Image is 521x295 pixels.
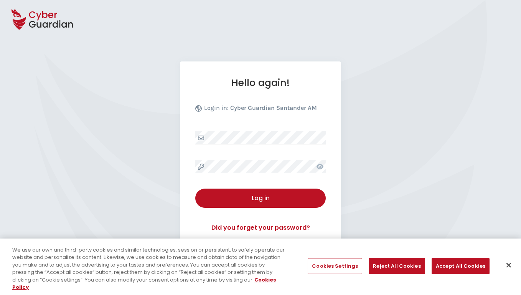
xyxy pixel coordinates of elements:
[230,104,317,111] b: Cyber Guardian Santander AM
[12,276,276,291] a: More information about your privacy, opens in a new tab
[204,104,317,116] p: Login in:
[195,223,326,232] a: Did you forget your password?
[201,194,320,203] div: Log in
[500,257,517,274] button: Close
[308,258,362,274] button: Cookies Settings, Opens the preference center dialog
[195,189,326,208] button: Log in
[369,258,425,274] button: Reject All Cookies
[432,258,490,274] button: Accept All Cookies
[195,77,326,89] h1: Hello again!
[12,246,287,291] div: We use our own and third-party cookies and similar technologies, session or persistent, to safely...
